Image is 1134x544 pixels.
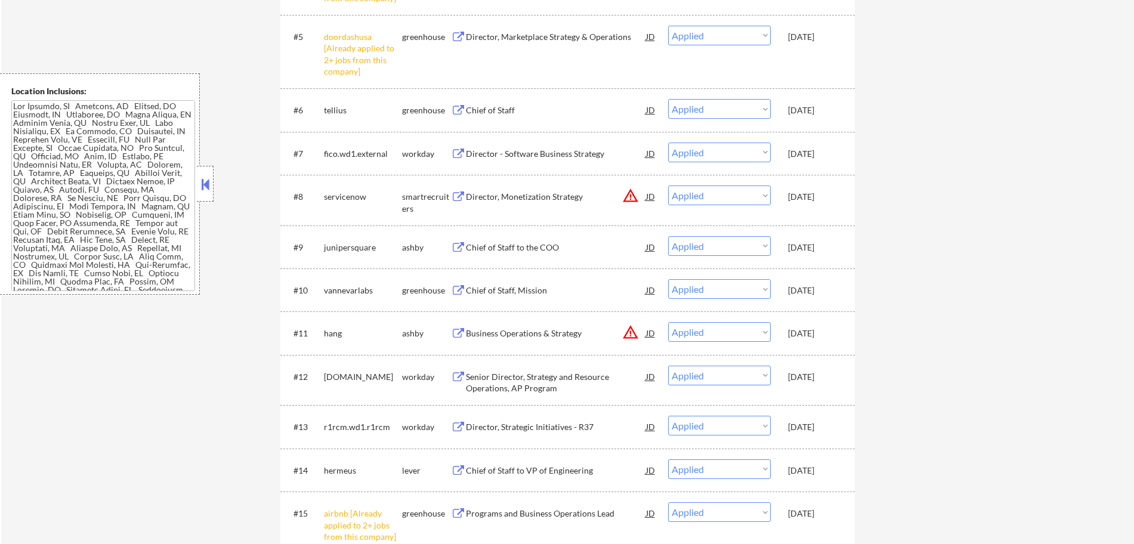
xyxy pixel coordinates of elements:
div: [DATE] [788,191,841,203]
div: smartrecruiters [402,191,451,214]
div: Director, Marketplace Strategy & Operations [466,31,646,43]
div: JD [645,143,657,164]
div: #12 [293,371,314,383]
div: [DATE] [788,421,841,433]
div: hermeus [324,465,402,477]
div: [DATE] [788,104,841,116]
div: [DATE] [788,508,841,520]
div: #9 [293,242,314,254]
div: JD [645,236,657,258]
div: greenhouse [402,104,451,116]
div: tellius [324,104,402,116]
div: ashby [402,242,451,254]
div: servicenow [324,191,402,203]
div: workday [402,148,451,160]
div: Director - Software Business Strategy [466,148,646,160]
div: junipersquare [324,242,402,254]
div: greenhouse [402,508,451,520]
div: [DATE] [788,148,841,160]
button: warning_amber [622,324,639,341]
div: [DATE] [788,465,841,477]
div: #11 [293,327,314,339]
div: [DOMAIN_NAME] [324,371,402,383]
div: Chief of Staff, Mission [466,285,646,296]
div: Chief of Staff to the COO [466,242,646,254]
div: #6 [293,104,314,116]
div: Business Operations & Strategy [466,327,646,339]
div: ashby [402,327,451,339]
div: [DATE] [788,242,841,254]
div: JD [645,279,657,301]
div: JD [645,416,657,437]
div: JD [645,186,657,207]
div: fico.wd1.external [324,148,402,160]
div: #5 [293,31,314,43]
div: [DATE] [788,31,841,43]
div: Senior Director, Strategy and Resource Operations, AP Program [466,371,646,394]
div: #13 [293,421,314,433]
div: JD [645,322,657,344]
div: vannevarlabs [324,285,402,296]
div: greenhouse [402,31,451,43]
div: r1rcm.wd1.r1rcm [324,421,402,433]
div: workday [402,371,451,383]
div: airbnb [Already applied to 2+ jobs from this company] [324,508,402,543]
div: JD [645,26,657,47]
button: warning_amber [622,187,639,204]
div: #10 [293,285,314,296]
div: [DATE] [788,285,841,296]
div: Chief of Staff [466,104,646,116]
div: #15 [293,508,314,520]
div: Chief of Staff to VP of Engineering [466,465,646,477]
div: [DATE] [788,327,841,339]
div: #7 [293,148,314,160]
div: hang [324,327,402,339]
div: JD [645,366,657,387]
div: greenhouse [402,285,451,296]
div: doordashusa [Already applied to 2+ jobs from this company] [324,31,402,78]
div: Programs and Business Operations Lead [466,508,646,520]
div: Director, Strategic Initiatives - R37 [466,421,646,433]
div: #14 [293,465,314,477]
div: Director, Monetization Strategy [466,191,646,203]
div: JD [645,459,657,481]
div: lever [402,465,451,477]
div: #8 [293,191,314,203]
div: JD [645,502,657,524]
div: Location Inclusions: [11,85,195,97]
div: workday [402,421,451,433]
div: JD [645,99,657,120]
div: [DATE] [788,371,841,383]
